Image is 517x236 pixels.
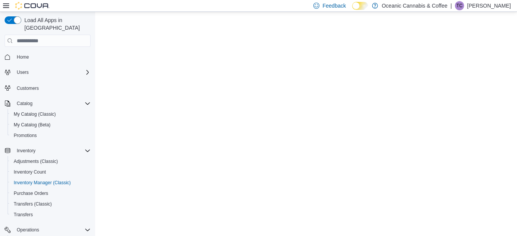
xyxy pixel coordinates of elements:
[14,180,71,186] span: Inventory Manager (Classic)
[14,146,91,155] span: Inventory
[8,120,94,130] button: My Catalog (Beta)
[15,2,49,10] img: Cova
[14,99,35,108] button: Catalog
[11,157,61,166] a: Adjustments (Classic)
[11,120,54,129] a: My Catalog (Beta)
[2,145,94,156] button: Inventory
[8,167,94,177] button: Inventory Count
[11,110,59,119] a: My Catalog (Classic)
[382,1,448,10] p: Oceanic Cannabis & Coffee
[8,156,94,167] button: Adjustments (Classic)
[8,177,94,188] button: Inventory Manager (Classic)
[8,209,94,220] button: Transfers
[8,188,94,199] button: Purchase Orders
[455,1,464,10] div: Thomas Clarke
[14,84,42,93] a: Customers
[14,190,48,196] span: Purchase Orders
[14,83,91,92] span: Customers
[11,110,91,119] span: My Catalog (Classic)
[11,210,36,219] a: Transfers
[14,212,33,218] span: Transfers
[14,169,46,175] span: Inventory Count
[8,130,94,141] button: Promotions
[352,2,368,10] input: Dark Mode
[450,1,452,10] p: |
[14,146,38,155] button: Inventory
[2,51,94,62] button: Home
[14,68,91,77] span: Users
[11,167,91,177] span: Inventory Count
[11,178,91,187] span: Inventory Manager (Classic)
[2,67,94,78] button: Users
[17,54,29,60] span: Home
[2,82,94,93] button: Customers
[14,201,52,207] span: Transfers (Classic)
[14,132,37,139] span: Promotions
[14,68,32,77] button: Users
[11,167,49,177] a: Inventory Count
[11,157,91,166] span: Adjustments (Classic)
[14,52,91,62] span: Home
[11,120,91,129] span: My Catalog (Beta)
[11,131,40,140] a: Promotions
[8,109,94,120] button: My Catalog (Classic)
[14,111,56,117] span: My Catalog (Classic)
[14,158,58,164] span: Adjustments (Classic)
[21,16,91,32] span: Load All Apps in [GEOGRAPHIC_DATA]
[8,199,94,209] button: Transfers (Classic)
[14,122,51,128] span: My Catalog (Beta)
[11,199,91,209] span: Transfers (Classic)
[17,148,35,154] span: Inventory
[2,98,94,109] button: Catalog
[11,189,91,198] span: Purchase Orders
[322,2,346,10] span: Feedback
[17,227,39,233] span: Operations
[11,199,55,209] a: Transfers (Classic)
[2,225,94,235] button: Operations
[11,210,91,219] span: Transfers
[11,189,51,198] a: Purchase Orders
[14,99,91,108] span: Catalog
[11,131,91,140] span: Promotions
[456,1,463,10] span: TC
[467,1,511,10] p: [PERSON_NAME]
[11,178,74,187] a: Inventory Manager (Classic)
[17,100,32,107] span: Catalog
[14,225,91,234] span: Operations
[17,69,29,75] span: Users
[17,85,39,91] span: Customers
[14,225,42,234] button: Operations
[14,53,32,62] a: Home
